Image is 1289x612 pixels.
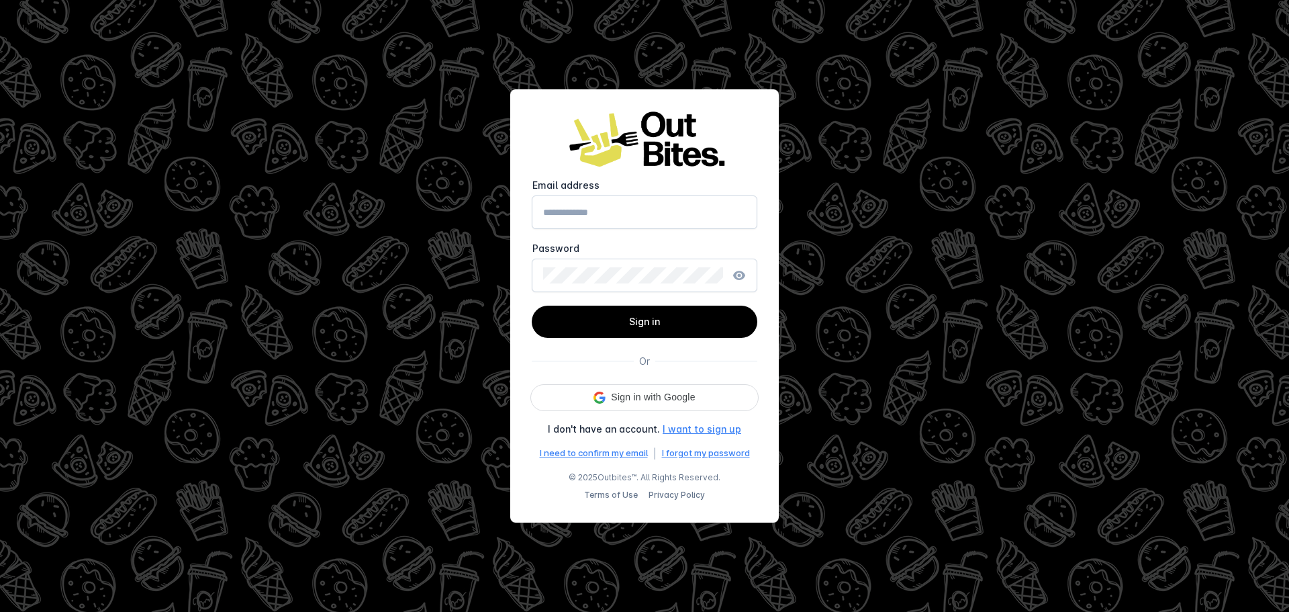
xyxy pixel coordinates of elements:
a: Privacy Policy [649,490,705,500]
div: Or [639,354,650,368]
a: I forgot my password [662,447,750,460]
mat-label: Password [532,243,579,254]
span: © 2025 . All Rights Reserved. [569,472,720,484]
div: I don't have an account. [548,422,660,436]
button: Sign in [532,306,757,338]
img: Logo image [564,111,725,168]
div: | [653,447,657,461]
span: Sign in [629,316,660,327]
a: I need to confirm my email [540,447,648,460]
a: I want to sign up [663,422,741,436]
mat-label: Email address [532,179,600,191]
div: Sign in with Google [530,384,759,411]
span: Sign in with Google [611,390,695,404]
a: Outbites™ [598,472,636,482]
a: Terms of Use [584,490,638,500]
